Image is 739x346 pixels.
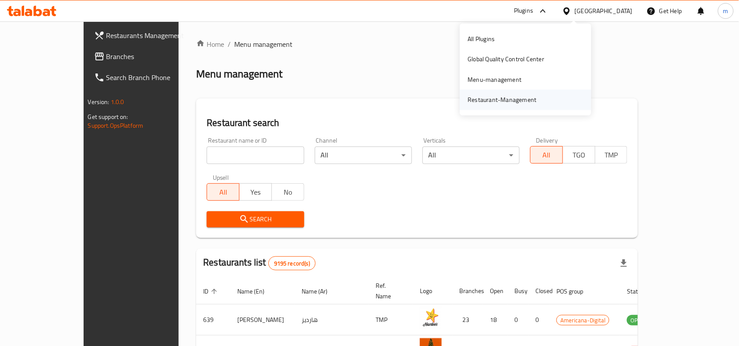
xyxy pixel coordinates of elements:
[239,183,272,201] button: Yes
[203,286,220,297] span: ID
[507,278,528,304] th: Busy
[207,147,304,164] input: Search for restaurant name or ID..
[203,256,316,270] h2: Restaurants list
[196,304,230,336] td: 639
[211,186,236,199] span: All
[243,186,268,199] span: Yes
[106,72,200,83] span: Search Branch Phone
[87,25,207,46] a: Restaurants Management
[507,304,528,336] td: 0
[575,6,633,16] div: [GEOGRAPHIC_DATA]
[627,315,648,325] span: OPEN
[468,95,537,105] div: Restaurant-Management
[599,149,624,161] span: TMP
[483,304,507,336] td: 18
[452,304,483,336] td: 23
[452,278,483,304] th: Branches
[376,280,402,301] span: Ref. Name
[468,34,495,44] div: All Plugins
[534,149,560,161] span: All
[563,146,595,164] button: TGO
[315,147,412,164] div: All
[422,147,520,164] div: All
[530,146,563,164] button: All
[196,39,638,49] nav: breadcrumb
[88,96,109,108] span: Version:
[207,211,304,227] button: Search
[514,6,533,16] div: Plugins
[268,256,316,270] div: Total records count
[627,286,655,297] span: Status
[468,54,545,64] div: Global Quality Control Center
[237,286,276,297] span: Name (En)
[106,30,200,41] span: Restaurants Management
[595,146,628,164] button: TMP
[420,307,442,329] img: Hardee's
[413,278,452,304] th: Logo
[536,137,558,143] label: Delivery
[627,315,648,325] div: OPEN
[196,67,282,81] h2: Menu management
[468,75,522,84] div: Menu-management
[106,51,200,62] span: Branches
[271,183,304,201] button: No
[613,253,634,274] div: Export file
[207,116,627,129] h2: Restaurant search
[87,46,207,67] a: Branches
[269,259,315,268] span: 9195 record(s)
[234,39,292,49] span: Menu management
[556,286,595,297] span: POS group
[111,96,124,108] span: 1.0.0
[557,315,609,325] span: Americana-Digital
[230,304,295,336] td: [PERSON_NAME]
[302,286,339,297] span: Name (Ar)
[295,304,369,336] td: هارديز
[275,186,301,199] span: No
[567,149,592,161] span: TGO
[483,278,507,304] th: Open
[528,304,549,336] td: 0
[214,214,297,225] span: Search
[723,6,728,16] span: m
[196,39,224,49] a: Home
[369,304,413,336] td: TMP
[528,278,549,304] th: Closed
[207,183,239,201] button: All
[88,111,128,122] span: Get support on:
[213,175,229,181] label: Upsell
[228,39,231,49] li: /
[88,120,144,131] a: Support.OpsPlatform
[87,67,207,88] a: Search Branch Phone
